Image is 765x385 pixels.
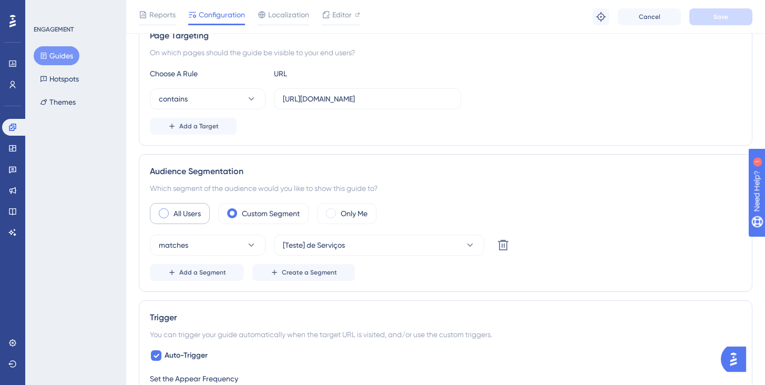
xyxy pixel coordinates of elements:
[150,67,266,80] div: Choose A Rule
[150,118,237,135] button: Add a Target
[332,8,352,21] span: Editor
[149,8,176,21] span: Reports
[283,239,345,251] span: [Teste] de Serviços
[34,25,74,34] div: ENGAGEMENT
[689,8,752,25] button: Save
[341,207,368,220] label: Only Me
[34,69,85,88] button: Hotspots
[618,8,681,25] button: Cancel
[150,165,741,178] div: Audience Segmentation
[34,93,82,112] button: Themes
[73,5,76,14] div: 1
[150,46,741,59] div: On which pages should the guide be visible to your end users?
[150,29,741,42] div: Page Targeting
[150,88,266,109] button: contains
[150,235,266,256] button: matches
[274,235,484,256] button: [Teste] de Serviços
[150,328,741,341] div: You can trigger your guide automatically when the target URL is visited, and/or use the custom tr...
[721,343,752,375] iframe: UserGuiding AI Assistant Launcher
[179,122,219,130] span: Add a Target
[159,93,188,105] span: contains
[159,239,188,251] span: matches
[165,349,208,362] span: Auto-Trigger
[639,13,660,21] span: Cancel
[283,93,452,105] input: yourwebsite.com/path
[179,268,226,277] span: Add a Segment
[150,264,244,281] button: Add a Segment
[274,67,390,80] div: URL
[25,3,66,15] span: Need Help?
[242,207,300,220] label: Custom Segment
[268,8,309,21] span: Localization
[252,264,355,281] button: Create a Segment
[150,311,741,324] div: Trigger
[150,182,741,195] div: Which segment of the audience would you like to show this guide to?
[174,207,201,220] label: All Users
[282,268,337,277] span: Create a Segment
[713,13,728,21] span: Save
[34,46,79,65] button: Guides
[199,8,245,21] span: Configuration
[150,372,741,385] div: Set the Appear Frequency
